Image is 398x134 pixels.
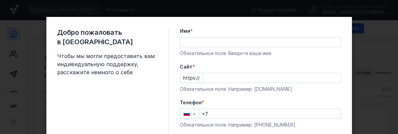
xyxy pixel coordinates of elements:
span: Телефон [180,99,202,106]
div: Обязательное поле. Например: [DOMAIN_NAME] [180,86,341,92]
div: Обязательное поле. Например: [PHONE_NUMBER] [180,122,341,128]
div: Обязательное поле. Введите ваше имя [180,50,341,57]
span: Добро пожаловать в [GEOGRAPHIC_DATA] [57,28,158,47]
span: Чтобы мы могли предоставить вам индивидуальную поддержку, расскажите немного о себе [57,52,158,76]
span: Имя [180,28,190,34]
span: Cайт [180,63,193,70]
